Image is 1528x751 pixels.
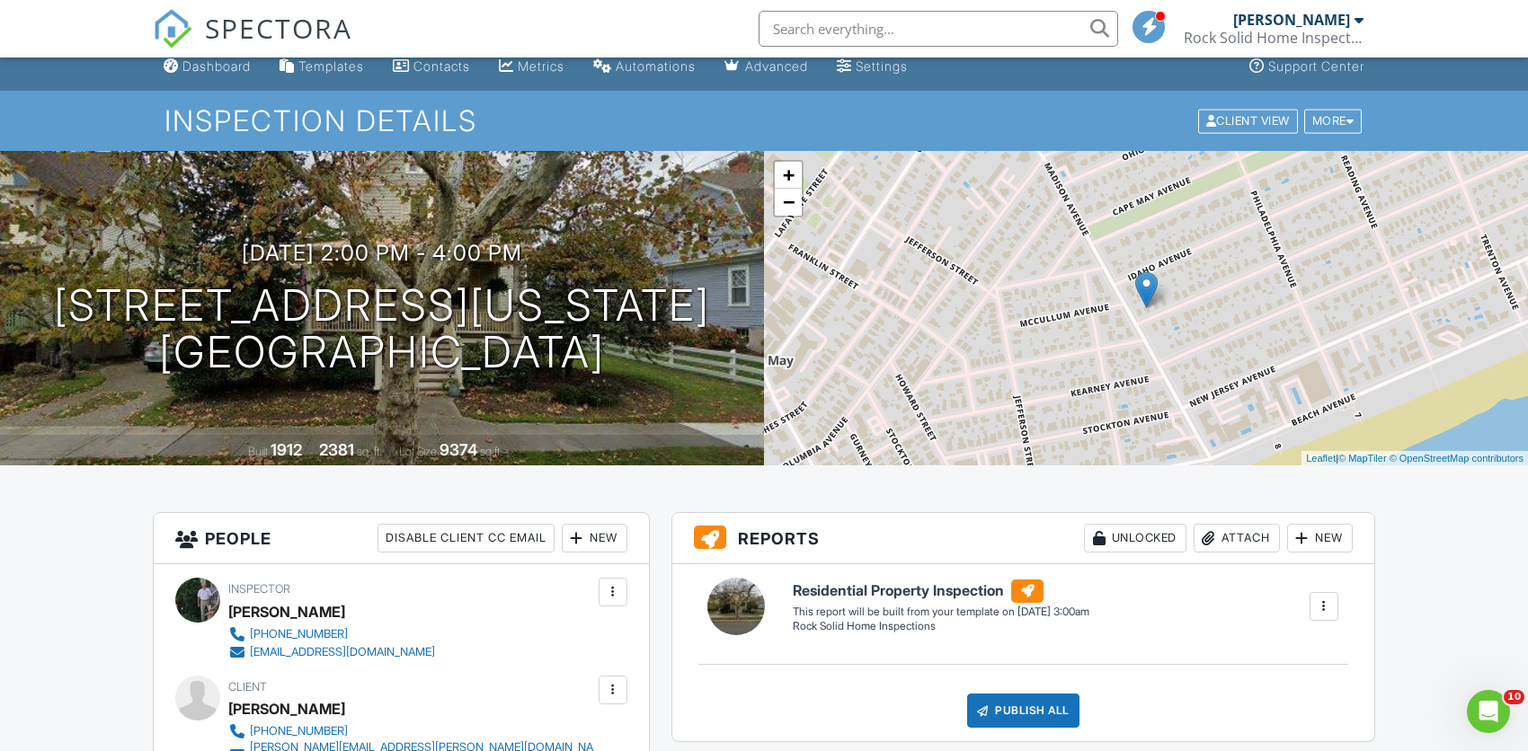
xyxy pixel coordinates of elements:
[775,162,802,189] a: Zoom in
[1184,29,1364,47] div: Rock Solid Home Inspections, LLC
[518,58,564,74] div: Metrics
[250,645,435,659] div: [EMAIL_ADDRESS][DOMAIN_NAME]
[378,524,555,552] div: Disable Client CC Email
[1242,50,1372,84] a: Support Center
[153,24,352,62] a: SPECTORA
[164,105,1364,137] h1: Inspection Details
[1306,453,1336,464] a: Leaflet
[830,50,915,84] a: Settings
[228,582,290,596] span: Inspector
[480,445,502,458] span: sq.ft.
[1198,109,1298,133] div: Client View
[228,695,345,722] div: [PERSON_NAME]
[248,445,268,458] span: Built
[1233,11,1350,29] div: [PERSON_NAME]
[319,440,354,459] div: 2381
[672,513,1374,564] h3: Reports
[1268,58,1364,74] div: Support Center
[242,241,522,265] h3: [DATE] 2:00 pm - 4:00 pm
[1304,109,1363,133] div: More
[271,440,302,459] div: 1912
[1301,451,1528,466] div: |
[440,440,477,459] div: 9374
[793,619,1089,634] div: Rock Solid Home Inspections
[1338,453,1387,464] a: © MapTiler
[1194,524,1280,552] div: Attach
[153,9,192,49] img: The Best Home Inspection Software - Spectora
[228,598,345,625] div: [PERSON_NAME]
[250,724,348,738] div: [PHONE_NUMBER]
[775,189,802,216] a: Zoom out
[856,58,908,74] div: Settings
[386,50,477,84] a: Contacts
[616,58,696,74] div: Automations
[357,445,382,458] span: sq. ft.
[156,50,258,84] a: Dashboard
[1287,524,1353,552] div: New
[250,627,348,641] div: [PHONE_NUMBER]
[492,50,572,84] a: Metrics
[793,579,1089,603] h6: Residential Property Inspection
[413,58,470,74] div: Contacts
[399,445,437,458] span: Lot Size
[759,11,1118,47] input: Search everything...
[205,9,352,47] span: SPECTORA
[272,50,371,84] a: Templates
[154,513,649,564] h3: People
[967,694,1079,728] div: Publish All
[228,643,435,661] a: [EMAIL_ADDRESS][DOMAIN_NAME]
[717,50,815,84] a: Advanced
[1467,690,1510,733] iframe: Intercom live chat
[793,605,1089,619] div: This report will be built from your template on [DATE] 3:00am
[745,58,808,74] div: Advanced
[586,50,703,84] a: Automations (Basic)
[54,282,710,377] h1: [STREET_ADDRESS][US_STATE] [GEOGRAPHIC_DATA]
[1084,524,1186,552] div: Unlocked
[228,625,435,643] a: [PHONE_NUMBER]
[228,680,267,694] span: Client
[1196,113,1302,127] a: Client View
[1504,690,1524,704] span: 10
[228,722,594,740] a: [PHONE_NUMBER]
[1390,453,1524,464] a: © OpenStreetMap contributors
[562,524,627,552] div: New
